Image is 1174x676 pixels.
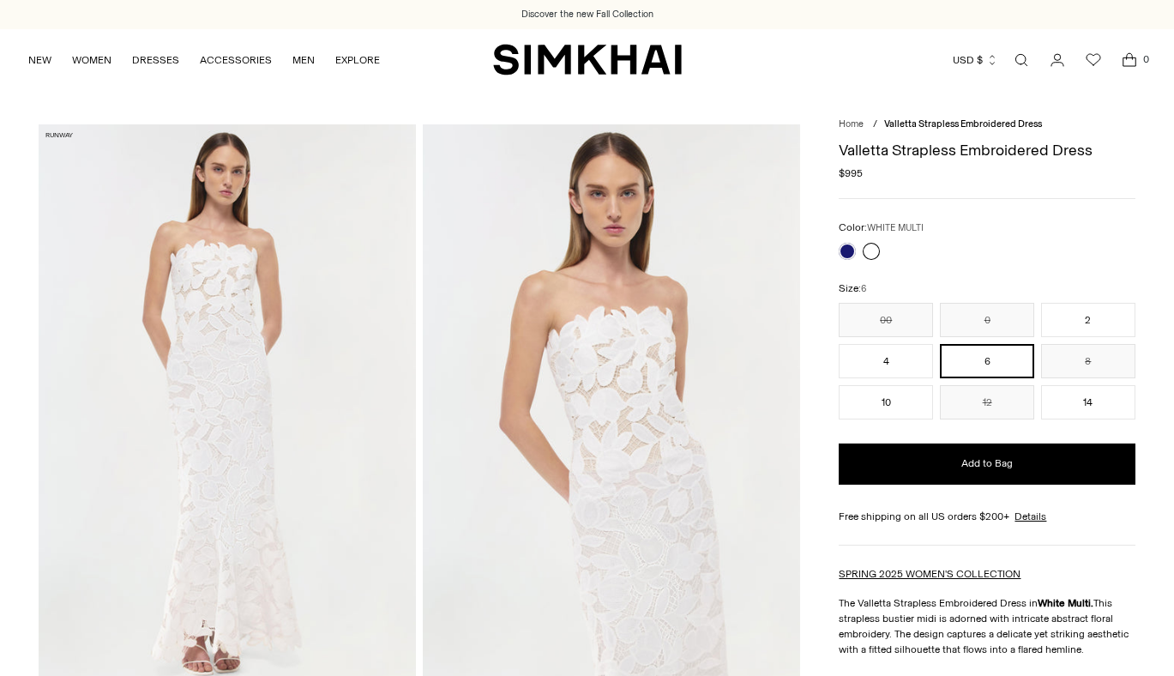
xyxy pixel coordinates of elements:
[861,283,866,294] span: 6
[839,344,933,378] button: 4
[839,568,1020,580] a: SPRING 2025 WOMEN'S COLLECTION
[1041,303,1135,337] button: 2
[72,41,111,79] a: WOMEN
[961,456,1013,471] span: Add to Bag
[1138,51,1153,67] span: 0
[1038,597,1093,609] strong: White Multi.
[1004,43,1039,77] a: Open search modal
[839,118,864,130] a: Home
[28,41,51,79] a: NEW
[953,41,998,79] button: USD $
[839,142,1135,158] h1: Valletta Strapless Embroidered Dress
[1014,509,1046,524] a: Details
[839,166,863,181] span: $995
[292,41,315,79] a: MEN
[839,509,1135,524] div: Free shipping on all US orders $200+
[839,303,933,337] button: 00
[839,385,933,419] button: 10
[1076,43,1111,77] a: Wishlist
[839,595,1135,657] p: The Valletta Strapless Embroidered Dress in This strapless bustier midi is adorned with intricate...
[867,222,924,233] span: WHITE MULTI
[839,444,1135,485] button: Add to Bag
[873,118,877,132] div: /
[839,220,924,236] label: Color:
[940,303,1034,337] button: 0
[1041,344,1135,378] button: 8
[884,118,1042,130] span: Valletta Strapless Embroidered Dress
[200,41,272,79] a: ACCESSORIES
[940,385,1034,419] button: 12
[1112,43,1147,77] a: Open cart modal
[493,43,682,76] a: SIMKHAI
[940,344,1034,378] button: 6
[1040,43,1075,77] a: Go to the account page
[132,41,179,79] a: DRESSES
[839,118,1135,132] nav: breadcrumbs
[839,281,866,297] label: Size:
[335,41,380,79] a: EXPLORE
[521,8,653,21] a: Discover the new Fall Collection
[1041,385,1135,419] button: 14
